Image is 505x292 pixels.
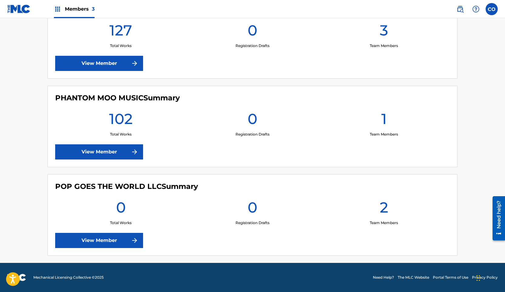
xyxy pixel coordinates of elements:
[55,93,180,102] h4: PHANTOM MOO MUSIC
[55,56,143,71] a: View Member
[109,110,133,132] h1: 102
[380,21,388,43] h1: 3
[65,5,95,12] span: Members
[370,43,398,49] p: Team Members
[92,6,95,12] span: 3
[381,110,387,132] h1: 1
[470,3,482,15] div: Help
[236,132,269,137] p: Registration Drafts
[236,220,269,226] p: Registration Drafts
[116,198,126,220] h1: 0
[398,275,429,280] a: The MLC Website
[131,237,138,244] img: f7272a7cc735f4ea7f67.svg
[110,220,132,226] p: Total Works
[33,275,104,280] span: Mechanical Licensing Collective © 2025
[370,132,398,137] p: Team Members
[110,43,132,49] p: Total Works
[54,5,61,13] img: Top Rightsholders
[373,275,394,280] a: Need Help?
[236,43,269,49] p: Registration Drafts
[457,5,464,13] img: search
[131,60,138,67] img: f7272a7cc735f4ea7f67.svg
[454,3,466,15] a: Public Search
[248,198,257,220] h1: 0
[55,182,198,191] h4: POP GOES THE WORLD LLC
[472,5,480,13] img: help
[433,275,468,280] a: Portal Terms of Use
[488,193,505,243] iframe: Resource Center
[380,198,388,220] h1: 2
[131,148,138,156] img: f7272a7cc735f4ea7f67.svg
[55,144,143,159] a: View Member
[55,233,143,248] a: View Member
[109,21,132,43] h1: 127
[370,220,398,226] p: Team Members
[475,263,505,292] iframe: Chat Widget
[248,110,257,132] h1: 0
[486,3,498,15] div: User Menu
[7,274,26,281] img: logo
[472,275,498,280] a: Privacy Policy
[248,21,257,43] h1: 0
[7,5,31,13] img: MLC Logo
[477,269,480,287] div: Drag
[110,132,132,137] p: Total Works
